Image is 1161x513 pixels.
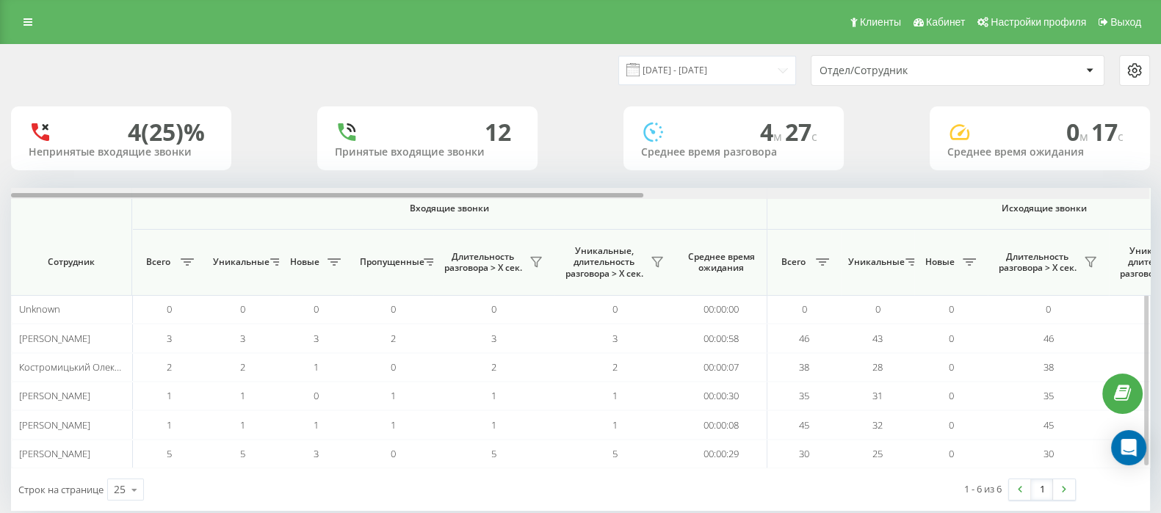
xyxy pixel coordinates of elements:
span: 0 [240,302,245,316]
td: 00:00:00 [676,295,767,324]
span: 5 [167,447,172,460]
span: 0 [949,332,954,345]
span: Длительность разговора > Х сек. [995,251,1079,274]
span: 0 [949,389,954,402]
div: 12 [485,118,511,146]
span: c [1118,128,1124,145]
div: 4 (25)% [128,118,205,146]
span: Новые [286,256,323,268]
span: 0 [314,302,319,316]
span: Кабинет [926,16,965,28]
span: 0 [1046,302,1051,316]
span: 45 [799,418,809,432]
span: 45 [1044,418,1054,432]
td: 00:00:30 [676,382,767,410]
span: 32 [872,418,883,432]
div: 1 - 6 из 6 [964,481,1002,496]
span: Костромицький Олександр [19,360,141,374]
span: Всего [775,256,811,268]
span: 0 [491,302,496,316]
span: 3 [240,332,245,345]
span: 2 [167,360,172,374]
div: Среднее время ожидания [947,146,1132,159]
span: 1 [491,418,496,432]
span: Уникальные [848,256,901,268]
span: 46 [1044,332,1054,345]
div: Отдел/Сотрудник [820,65,995,77]
span: Среднее время ожидания [687,251,756,274]
span: 0 [949,447,954,460]
span: 1 [491,389,496,402]
span: 1 [314,418,319,432]
span: 4 [760,116,785,148]
span: 3 [314,447,319,460]
span: 0 [1066,116,1091,148]
span: 0 [391,360,396,374]
span: Пропущенные [360,256,419,268]
div: Принятые входящие звонки [335,146,520,159]
span: Уникальные, длительность разговора > Х сек. [562,245,646,280]
span: [PERSON_NAME] [19,389,90,402]
span: 0 [949,418,954,432]
span: 1 [167,418,172,432]
span: 0 [612,302,618,316]
span: 0 [875,302,880,316]
span: Всего [140,256,176,268]
span: 3 [167,332,172,345]
span: 5 [612,447,618,460]
span: 0 [167,302,172,316]
span: Клиенты [860,16,901,28]
span: 2 [612,360,618,374]
span: 17 [1091,116,1124,148]
span: 28 [872,360,883,374]
span: 1 [612,418,618,432]
span: 1 [240,389,245,402]
span: 0 [391,302,396,316]
div: 25 [114,482,126,497]
span: Длительность разговора > Х сек. [441,251,525,274]
td: 00:00:58 [676,324,767,352]
td: 00:00:07 [676,353,767,382]
span: 43 [872,332,883,345]
span: 1 [167,389,172,402]
div: Среднее время разговора [641,146,826,159]
span: 1 [612,389,618,402]
span: 1 [391,418,396,432]
span: 38 [1044,360,1054,374]
span: 5 [491,447,496,460]
span: 38 [799,360,809,374]
a: 1 [1031,479,1053,500]
span: c [811,128,817,145]
span: 0 [949,302,954,316]
span: 0 [802,302,807,316]
span: [PERSON_NAME] [19,447,90,460]
span: 2 [240,360,245,374]
span: Настройки профиля [991,16,1086,28]
span: 31 [872,389,883,402]
span: 35 [799,389,809,402]
span: 3 [314,332,319,345]
div: Open Intercom Messenger [1111,430,1146,465]
span: 30 [1044,447,1054,460]
td: 00:00:29 [676,440,767,468]
span: Unknown [19,302,60,316]
span: 1 [240,418,245,432]
span: м [773,128,785,145]
span: 30 [799,447,809,460]
td: 00:00:08 [676,410,767,439]
span: [PERSON_NAME] [19,418,90,432]
span: 3 [612,332,618,345]
span: 0 [391,447,396,460]
span: 2 [391,332,396,345]
span: Новые [922,256,958,268]
span: 35 [1044,389,1054,402]
div: Непринятые входящие звонки [29,146,214,159]
span: Строк на странице [18,483,104,496]
span: Входящие звонки [170,203,728,214]
span: 5 [240,447,245,460]
span: 1 [391,389,396,402]
span: 0 [314,389,319,402]
span: 1 [314,360,319,374]
span: 25 [872,447,883,460]
span: 0 [949,360,954,374]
